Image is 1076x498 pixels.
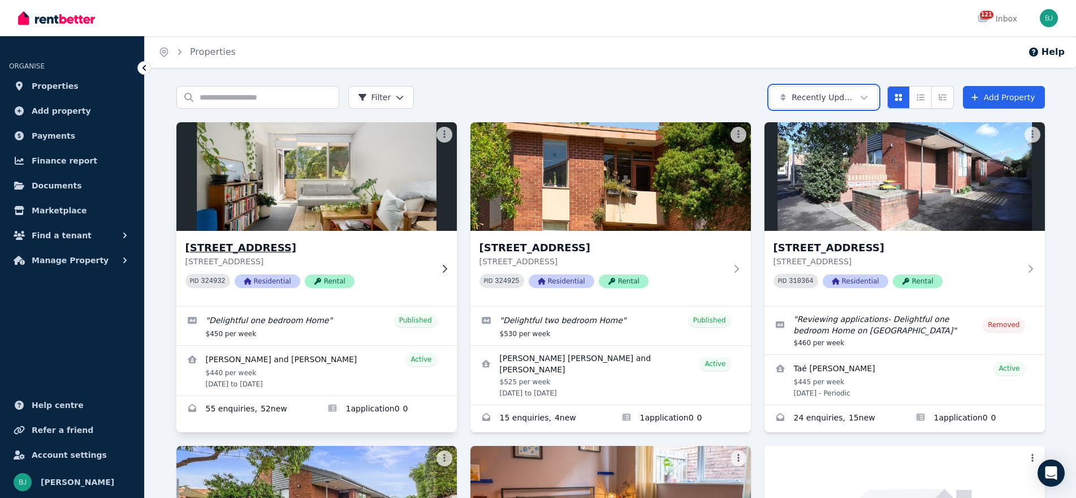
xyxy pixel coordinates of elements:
p: [STREET_ADDRESS] [185,256,432,267]
span: [PERSON_NAME] [41,475,114,489]
a: Help centre [9,394,135,417]
code: 324925 [495,277,519,285]
a: Refer a friend [9,419,135,441]
span: Residential [529,274,594,288]
span: Documents [32,179,82,192]
a: Enquiries for unit 5/1 Larnoo Avenue, Brunswick West [764,405,905,432]
button: Card view [887,86,910,109]
h3: [STREET_ADDRESS] [185,240,432,256]
button: Manage Property [9,249,135,272]
span: Properties [32,79,79,93]
span: Find a tenant [32,229,92,242]
h3: [STREET_ADDRESS] [773,240,1020,256]
nav: Breadcrumb [145,36,249,68]
span: Refer a friend [32,423,93,437]
a: Payments [9,124,135,147]
h3: [STREET_ADDRESS] [479,240,726,256]
button: Help [1028,45,1065,59]
p: [STREET_ADDRESS] [479,256,726,267]
img: unit 5/1 Larnoo Avenue, Brunswick West [764,122,1045,231]
span: Rental [599,274,649,288]
a: unit 5/1 Larnoo Avenue, Brunswick West[STREET_ADDRESS][STREET_ADDRESS]PID 310364ResidentialRental [764,122,1045,306]
img: 4/282 Langridge Street, Abbotsford [169,119,464,234]
span: Filter [358,92,391,103]
span: 121 [980,11,993,19]
a: Enquiries for 4/282 Langridge Street, Abbotsford [176,396,317,423]
span: Account settings [32,448,107,462]
span: Rental [893,274,943,288]
a: 5/282 Langridge Street, Abbotsford[STREET_ADDRESS][STREET_ADDRESS]PID 324925ResidentialRental [470,122,751,306]
img: RentBetter [18,10,95,27]
button: Recently Updated [770,86,878,109]
a: Marketplace [9,199,135,222]
a: Finance report [9,149,135,172]
a: Edit listing: Delightful two bedroom Home [470,307,751,345]
div: View options [887,86,954,109]
a: Account settings [9,444,135,466]
a: Documents [9,174,135,197]
a: Enquiries for 5/282 Langridge Street, Abbotsford [470,405,611,432]
div: Inbox [978,13,1017,24]
span: Residential [823,274,888,288]
span: Residential [235,274,300,288]
a: View details for LEWELYN BRADLEY TOLLETT and Merina Penanueva [176,346,457,396]
img: Bom Jin [1040,9,1058,27]
div: Open Intercom Messenger [1038,460,1065,487]
a: View details for Taé Jean Julien [764,355,1045,405]
a: Add Property [963,86,1045,109]
span: Finance report [32,154,97,168]
button: More options [1025,450,1040,466]
a: Add property [9,100,135,122]
a: 4/282 Langridge Street, Abbotsford[STREET_ADDRESS][STREET_ADDRESS]PID 324932ResidentialRental [176,122,457,306]
small: PID [190,278,199,284]
a: Edit listing: Reviewing applications- Delightful one bedroom Home on Larnoo Ave [764,307,1045,354]
a: Applications for 5/282 Langridge Street, Abbotsford [611,405,751,432]
button: More options [731,127,746,143]
code: 324932 [201,277,225,285]
small: PID [484,278,493,284]
span: Add property [32,104,91,118]
code: 310364 [789,277,813,285]
p: [STREET_ADDRESS] [773,256,1020,267]
a: Applications for 4/282 Langridge Street, Abbotsford [317,396,457,423]
button: Find a tenant [9,224,135,247]
span: Help centre [32,398,84,412]
span: Payments [32,129,75,143]
a: View details for Leala Rose Carney-Chapus and Jack McGregor-Smith [470,346,751,405]
button: More options [731,450,746,466]
img: 5/282 Langridge Street, Abbotsford [470,122,751,231]
img: Bom Jin [14,473,32,491]
small: PID [778,278,787,284]
a: Applications for unit 5/1 Larnoo Avenue, Brunswick West [905,405,1045,432]
span: Marketplace [32,204,87,217]
button: More options [437,450,452,466]
span: Rental [305,274,355,288]
a: Edit listing: Delightful one bedroom Home [176,307,457,345]
button: Filter [348,86,414,109]
span: ORGANISE [9,62,45,70]
a: Properties [9,75,135,97]
span: Recently Updated [792,92,855,103]
button: More options [1025,127,1040,143]
button: Compact list view [909,86,932,109]
span: Manage Property [32,254,109,267]
button: Expanded list view [931,86,954,109]
a: Properties [190,46,236,57]
button: More options [437,127,452,143]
